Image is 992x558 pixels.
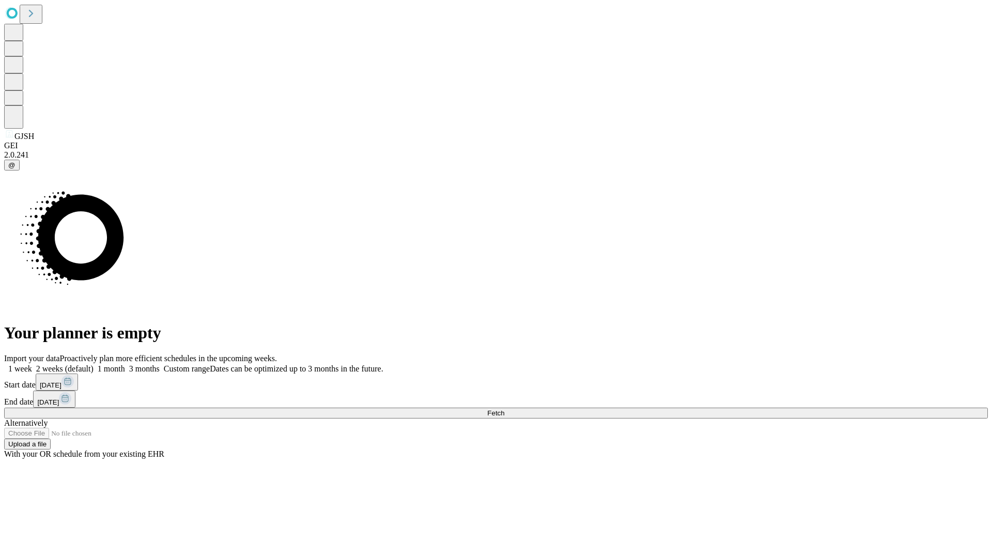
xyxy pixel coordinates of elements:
span: With your OR schedule from your existing EHR [4,450,164,458]
div: 2.0.241 [4,150,988,160]
span: 2 weeks (default) [36,364,94,373]
div: End date [4,391,988,408]
span: GJSH [14,132,34,141]
span: @ [8,161,16,169]
button: Upload a file [4,439,51,450]
span: Fetch [487,409,504,417]
span: 1 week [8,364,32,373]
span: Import your data [4,354,60,363]
span: 3 months [129,364,160,373]
div: GEI [4,141,988,150]
button: @ [4,160,20,171]
button: [DATE] [33,391,75,408]
span: [DATE] [37,398,59,406]
button: Fetch [4,408,988,419]
span: Alternatively [4,419,48,427]
h1: Your planner is empty [4,323,988,343]
span: Custom range [164,364,210,373]
div: Start date [4,374,988,391]
span: [DATE] [40,381,61,389]
button: [DATE] [36,374,78,391]
span: Dates can be optimized up to 3 months in the future. [210,364,383,373]
span: 1 month [98,364,125,373]
span: Proactively plan more efficient schedules in the upcoming weeks. [60,354,277,363]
